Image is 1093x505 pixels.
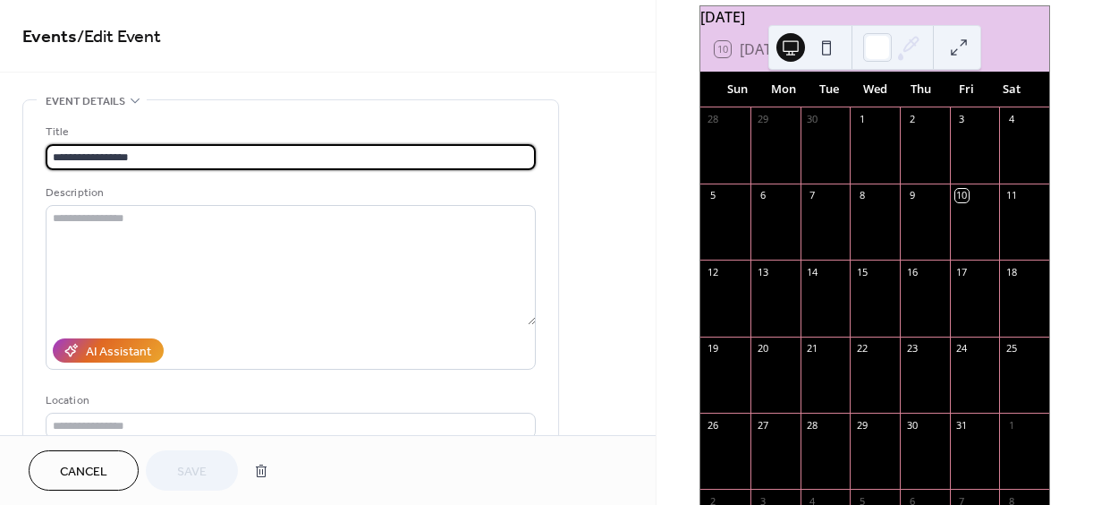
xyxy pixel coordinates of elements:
div: 18 [1004,265,1018,278]
div: 5 [706,189,719,202]
div: 25 [1004,342,1018,355]
div: 15 [855,265,868,278]
div: 31 [955,418,969,432]
span: Event details [46,92,125,111]
div: Location [46,391,532,410]
div: 3 [955,113,969,126]
div: 1 [855,113,868,126]
div: 6 [756,189,769,202]
div: 22 [855,342,868,355]
div: 11 [1004,189,1018,202]
div: 8 [855,189,868,202]
div: 12 [706,265,719,278]
div: 10 [955,189,969,202]
div: 26 [706,418,719,432]
div: 29 [855,418,868,432]
button: AI Assistant [53,338,164,363]
div: 29 [756,113,769,126]
div: 17 [955,265,969,278]
div: 1 [1004,418,1018,432]
div: Mon [760,72,806,107]
div: 14 [806,265,819,278]
div: Thu [898,72,944,107]
div: 13 [756,265,769,278]
button: Cancel [29,450,139,491]
div: Tue [806,72,852,107]
div: Description [46,184,532,202]
div: Wed [852,72,898,107]
div: Title [46,123,532,141]
div: 19 [706,342,719,355]
div: 28 [806,418,819,432]
div: 9 [905,189,919,202]
span: Cancel [60,463,107,482]
div: Sat [989,72,1035,107]
div: 7 [806,189,819,202]
div: 16 [905,265,919,278]
div: 21 [806,342,819,355]
div: 23 [905,342,919,355]
div: 4 [1004,113,1018,126]
div: 30 [905,418,919,432]
div: 2 [905,113,919,126]
div: 27 [756,418,769,432]
a: Events [22,20,77,55]
div: 24 [955,342,969,355]
div: Fri [944,72,989,107]
div: 30 [806,113,819,126]
div: Sun [715,72,760,107]
div: 28 [706,113,719,126]
div: AI Assistant [86,343,151,362]
div: [DATE] [700,6,1049,28]
div: 20 [756,342,769,355]
span: / Edit Event [77,20,161,55]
